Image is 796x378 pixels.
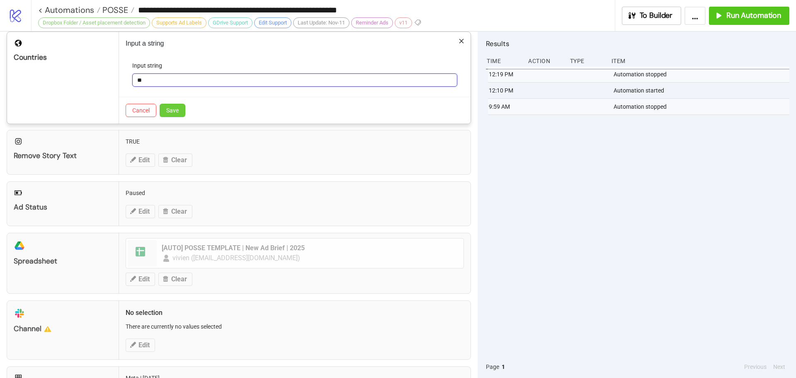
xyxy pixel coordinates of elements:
[208,17,252,28] div: GDrive Support
[622,7,682,25] button: To Builder
[771,362,788,371] button: Next
[486,53,522,69] div: Time
[499,362,507,371] button: 1
[100,6,134,14] a: POSSE
[613,66,791,82] div: Automation stopped
[132,107,150,114] span: Cancel
[709,7,789,25] button: Run Automation
[293,17,349,28] div: Last Update: Nov-11
[527,53,563,69] div: Action
[611,53,789,69] div: Item
[132,61,167,70] label: Input string
[126,104,156,117] button: Cancel
[488,83,524,98] div: 12:10 PM
[684,7,706,25] button: ...
[126,39,464,49] p: Input a string
[613,83,791,98] div: Automation started
[351,17,393,28] div: Reminder Ads
[486,362,499,371] span: Page
[459,38,464,44] span: close
[640,11,673,20] span: To Builder
[486,38,789,49] h2: Results
[38,17,150,28] div: Dropbox Folder / Asset placement detection
[569,53,605,69] div: Type
[742,362,769,371] button: Previous
[726,11,781,20] span: Run Automation
[488,66,524,82] div: 12:19 PM
[395,17,412,28] div: v11
[166,107,179,114] span: Save
[160,104,185,117] button: Save
[14,53,112,62] div: Countries
[613,99,791,115] div: Automation stopped
[38,6,100,14] a: < Automations
[488,99,524,115] div: 9:59 AM
[100,5,128,15] span: POSSE
[132,73,457,87] input: Input string
[152,17,206,28] div: Supports Ad Labels
[254,17,291,28] div: Edit Support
